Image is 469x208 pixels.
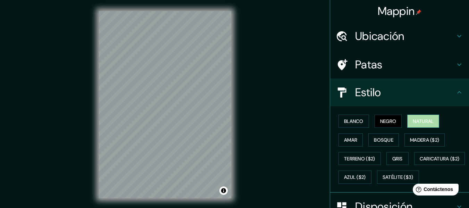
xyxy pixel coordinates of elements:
[368,133,399,147] button: Bosque
[420,156,460,162] font: Caricatura ($2)
[374,137,393,143] font: Bosque
[338,115,369,128] button: Blanco
[99,11,231,198] canvas: Mapa
[386,152,409,165] button: Gris
[383,174,413,181] font: Satélite ($3)
[344,156,375,162] font: Terreno ($2)
[338,133,363,147] button: Amar
[219,186,228,195] button: Activar o desactivar atribución
[416,9,421,15] img: pin-icon.png
[392,156,403,162] font: Gris
[355,29,404,43] font: Ubicación
[375,115,402,128] button: Negro
[407,115,439,128] button: Natural
[377,170,419,184] button: Satélite ($3)
[344,174,366,181] font: Azul ($2)
[338,152,381,165] button: Terreno ($2)
[414,152,465,165] button: Caricatura ($2)
[404,133,445,147] button: Madera ($2)
[355,85,381,100] font: Estilo
[344,118,363,124] font: Blanco
[344,137,357,143] font: Amar
[355,57,383,72] font: Patas
[330,78,469,106] div: Estilo
[378,4,415,18] font: Mappin
[380,118,396,124] font: Negro
[330,51,469,78] div: Patas
[407,181,461,200] iframe: Lanzador de widgets de ayuda
[338,170,371,184] button: Azul ($2)
[330,22,469,50] div: Ubicación
[410,137,439,143] font: Madera ($2)
[413,118,434,124] font: Natural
